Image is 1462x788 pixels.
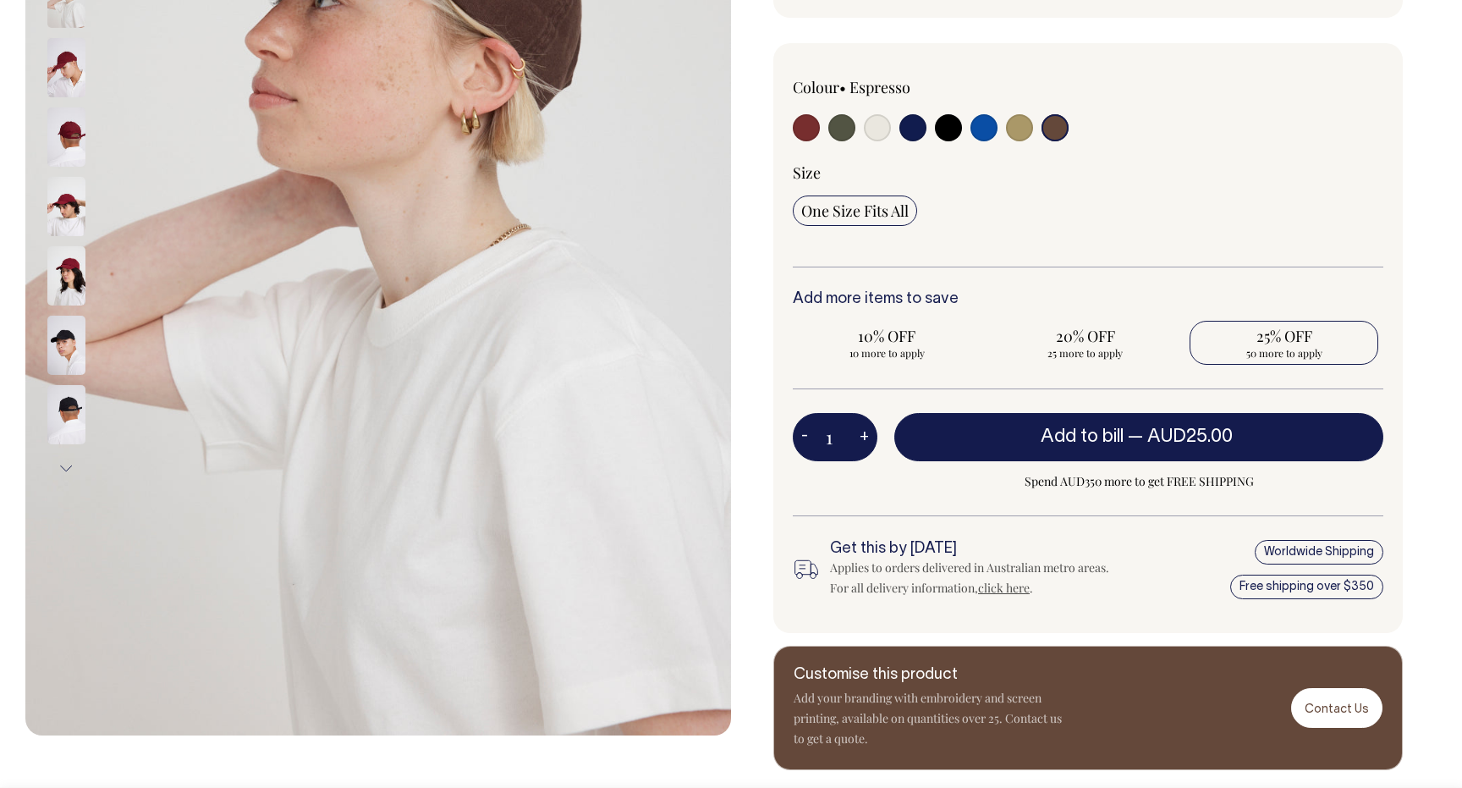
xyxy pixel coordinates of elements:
[793,291,1383,308] h6: Add more items to save
[851,421,877,455] button: +
[47,246,85,306] img: burgundy
[793,163,1383,183] div: Size
[801,346,973,360] span: 10 more to apply
[53,449,79,488] button: Next
[1198,346,1370,360] span: 50 more to apply
[1000,346,1172,360] span: 25 more to apply
[47,177,85,236] img: burgundy
[47,385,85,444] img: black
[793,196,917,226] input: One Size Fits All
[849,77,910,97] label: Espresso
[793,321,981,365] input: 10% OFF 10 more to apply
[801,201,909,221] span: One Size Fits All
[1190,321,1378,365] input: 25% OFF 50 more to apply
[47,107,85,167] img: burgundy
[793,77,1029,97] div: Colour
[992,321,1180,365] input: 20% OFF 25 more to apply
[47,38,85,97] img: burgundy
[839,77,846,97] span: •
[1000,326,1172,346] span: 20% OFF
[801,326,973,346] span: 10% OFF
[1147,428,1233,445] span: AUD25.00
[1041,428,1124,445] span: Add to bill
[1128,428,1237,445] span: —
[1198,326,1370,346] span: 25% OFF
[894,471,1383,492] span: Spend AUD350 more to get FREE SHIPPING
[794,688,1064,749] p: Add your branding with embroidery and screen printing, available on quantities over 25. Contact u...
[794,667,1064,684] h6: Customise this product
[830,558,1115,598] div: Applies to orders delivered in Australian metro areas. For all delivery information, .
[894,413,1383,460] button: Add to bill —AUD25.00
[793,421,816,455] button: -
[1291,688,1382,728] a: Contact Us
[47,316,85,375] img: black
[830,541,1115,558] h6: Get this by [DATE]
[978,580,1030,596] a: click here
